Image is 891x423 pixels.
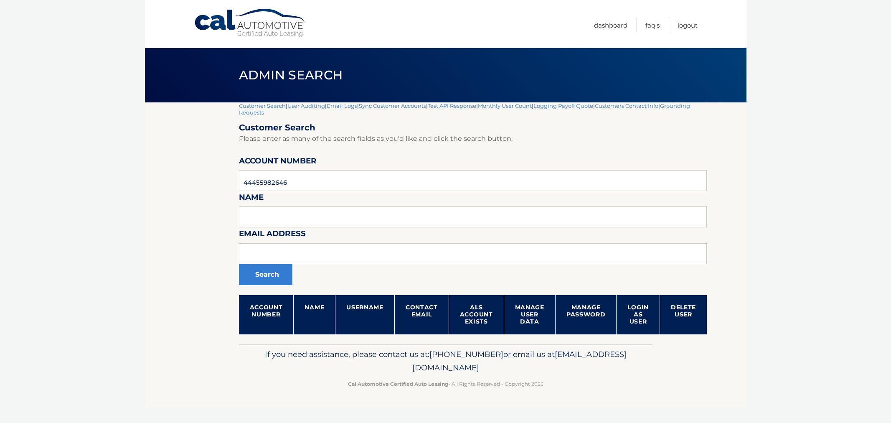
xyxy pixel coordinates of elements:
[287,102,325,109] a: User Auditing
[428,102,476,109] a: Test API Response
[645,18,660,32] a: FAQ's
[394,295,449,334] th: Contact Email
[239,264,292,285] button: Search
[678,18,698,32] a: Logout
[412,349,627,372] span: [EMAIL_ADDRESS][DOMAIN_NAME]
[239,67,343,83] span: Admin Search
[555,295,617,334] th: Manage Password
[239,191,264,206] label: Name
[239,122,707,133] h2: Customer Search
[429,349,503,359] span: [PHONE_NUMBER]
[449,295,504,334] th: ALS Account Exists
[239,102,690,116] a: Grounding Requests
[239,102,707,344] div: | | | | | | | |
[239,133,707,145] p: Please enter as many of the search fields as you'd like and click the search button.
[594,18,627,32] a: Dashboard
[504,295,555,334] th: Manage User Data
[660,295,707,334] th: Delete User
[294,295,335,334] th: Name
[335,295,395,334] th: Username
[327,102,357,109] a: Email Logs
[533,102,593,109] a: Logging Payoff Quote
[239,102,286,109] a: Customer Search
[239,295,294,334] th: Account Number
[595,102,658,109] a: Customers Contact Info
[617,295,660,334] th: Login as User
[244,380,647,388] p: - All Rights Reserved - Copyright 2025
[239,155,317,170] label: Account Number
[244,348,647,375] p: If you need assistance, please contact us at: or email us at
[348,381,448,387] strong: Cal Automotive Certified Auto Leasing
[359,102,426,109] a: Sync Customer Accounts
[194,8,307,38] a: Cal Automotive
[478,102,532,109] a: Monthly User Count
[239,227,306,243] label: Email Address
